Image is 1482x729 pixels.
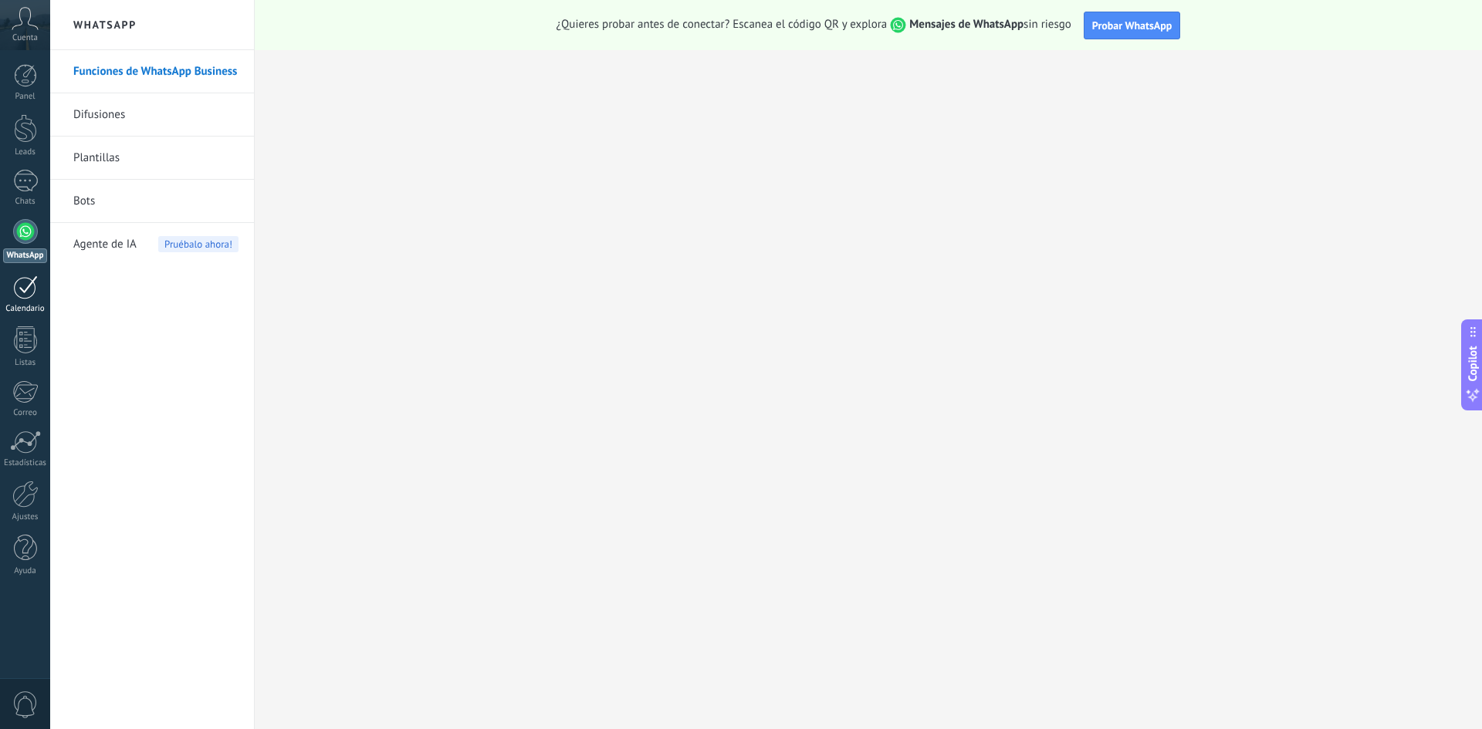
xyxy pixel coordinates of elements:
[73,93,239,137] a: Difusiones
[3,147,48,157] div: Leads
[909,17,1024,32] strong: Mensajes de WhatsApp
[1092,19,1172,32] span: Probar WhatsApp
[3,566,48,576] div: Ayuda
[1465,346,1480,381] span: Copilot
[73,137,239,180] a: Plantillas
[1084,12,1181,39] button: Probar WhatsApp
[3,304,48,314] div: Calendario
[3,197,48,207] div: Chats
[158,236,239,252] span: Pruébalo ahora!
[50,93,254,137] li: Difusiones
[73,223,137,266] span: Agente de IA
[12,33,38,43] span: Cuenta
[50,180,254,223] li: Bots
[3,512,48,522] div: Ajustes
[73,223,239,266] a: Agente de IAPruébalo ahora!
[73,180,239,223] a: Bots
[557,17,1071,33] span: ¿Quieres probar antes de conectar? Escanea el código QR y explora sin riesgo
[3,458,48,468] div: Estadísticas
[3,92,48,102] div: Panel
[3,358,48,368] div: Listas
[73,50,239,93] a: Funciones de WhatsApp Business
[3,408,48,418] div: Correo
[50,223,254,265] li: Agente de IA
[3,248,47,263] div: WhatsApp
[50,50,254,93] li: Funciones de WhatsApp Business
[50,137,254,180] li: Plantillas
